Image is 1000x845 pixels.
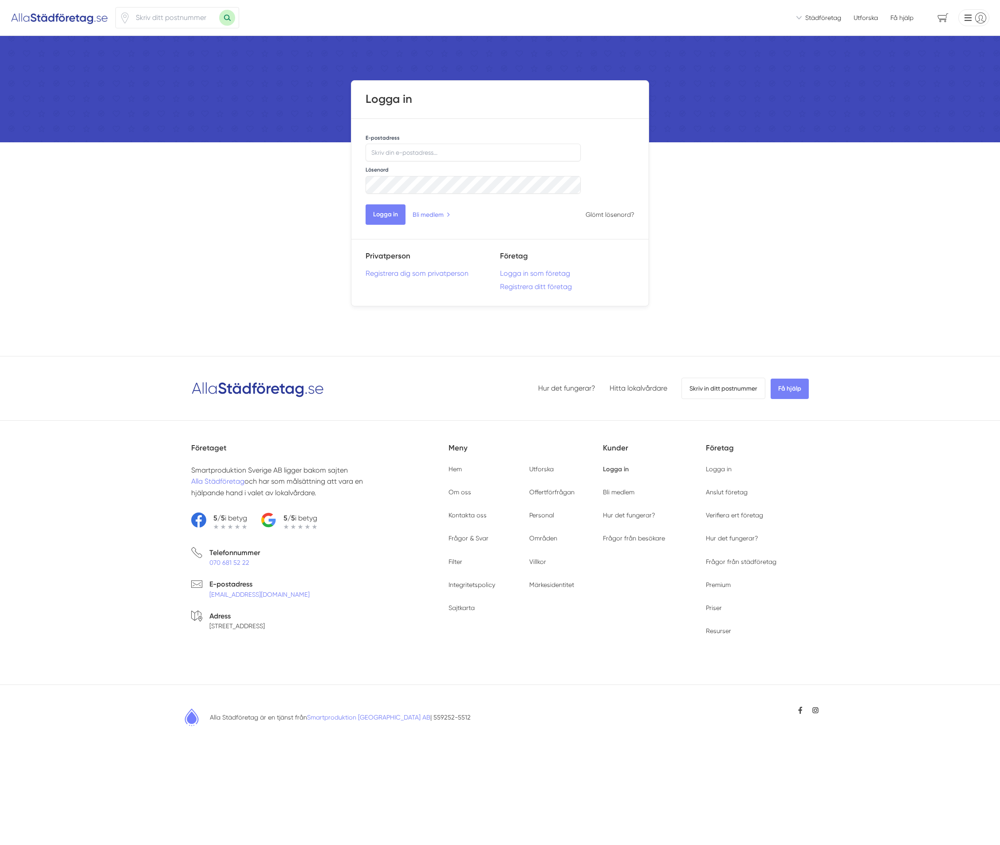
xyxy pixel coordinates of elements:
[805,13,841,22] span: Städföretag
[191,547,202,558] svg: Telefon
[529,558,546,565] a: Villkor
[586,211,634,218] a: Glömt lösenord?
[283,512,317,524] p: i betyg
[366,91,634,107] h1: Logga in
[890,13,913,22] span: Få hjälp
[449,466,462,473] a: Hem
[706,535,758,542] a: Hur det fungerar?
[366,166,389,173] label: Lösenord
[500,282,634,291] a: Registrera ditt företag
[191,465,390,498] p: Smartproduktion Sverige AB ligger bakom sajten och har som målsättning att vara en hjälpande hand...
[366,250,500,269] h5: Privatperson
[191,512,247,529] a: 5/5i betyg
[209,579,310,590] p: E-postadress
[603,489,634,496] a: Bli medlem
[529,512,554,519] a: Personal
[603,465,629,473] a: Logga in
[796,706,804,714] a: https://www.facebook.com/allastadforetag
[449,581,495,588] a: Integritetspolicy
[191,379,324,398] img: Logotyp Alla Städföretag
[500,269,634,278] a: Logga in som företag
[130,8,219,28] input: Skriv ditt postnummer
[706,466,732,473] a: Logga in
[209,610,265,622] p: Adress
[706,512,763,519] a: Verifiera ert företag
[209,622,265,630] p: [STREET_ADDRESS]
[706,604,722,611] a: Priser
[449,442,603,465] h5: Meny
[529,581,574,588] a: Märkesidentitet
[610,384,667,392] a: Hitta lokalvårdare
[181,706,203,728] img: Favikon till Alla Städföretag
[603,512,655,519] a: Hur det fungerar?
[413,210,450,219] a: Bli medlem
[854,13,878,22] a: Utforska
[931,10,955,26] span: navigation-cart
[191,477,244,485] a: Alla Städföretag
[307,714,430,721] a: Smartproduktion [GEOGRAPHIC_DATA] AB
[219,10,235,26] button: Sök med postnummer
[449,604,475,611] a: Sajtkarta
[209,547,260,558] p: Telefonnummer
[706,442,809,465] h5: Företag
[538,384,595,392] a: Hur det fungerar?
[366,144,581,161] input: Skriv din e-postadress...
[706,627,731,634] a: Resurser
[191,442,449,465] h5: Företaget
[366,134,400,141] label: E-postadress
[529,535,557,542] a: Områden
[213,514,225,522] strong: 5/5
[210,713,471,722] p: Alla Städföretag är en tjänst från | 559252-5512
[119,12,130,23] span: Klicka för att använda din position.
[119,12,130,23] svg: Pin / Karta
[283,514,295,522] strong: 5/5
[209,591,310,598] a: [EMAIL_ADDRESS][DOMAIN_NAME]
[209,559,249,566] a: 070 681 52 22
[603,442,706,465] h5: Kunder
[500,250,634,269] h5: Företag
[449,489,471,496] a: Om oss
[706,489,748,496] a: Anslut företag
[366,204,406,225] button: Logga in
[771,379,809,399] span: Få hjälp
[449,558,462,565] a: Filter
[681,378,765,399] span: Skriv in ditt postnummer
[449,512,487,519] a: Kontakta oss
[213,512,247,524] p: i betyg
[603,535,665,542] a: Frågor från besökare
[811,706,819,714] a: https://www.instagram.com/allastadforetag.se/
[449,535,488,542] a: Frågor & Svar
[529,466,554,473] a: Utforska
[706,558,776,565] a: Frågor från städföretag
[529,489,575,496] a: Offertförfrågan
[366,269,500,278] a: Registrera dig som privatperson
[261,512,317,529] a: 5/5i betyg
[11,11,108,25] img: Alla Städföretag
[706,581,731,588] a: Premium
